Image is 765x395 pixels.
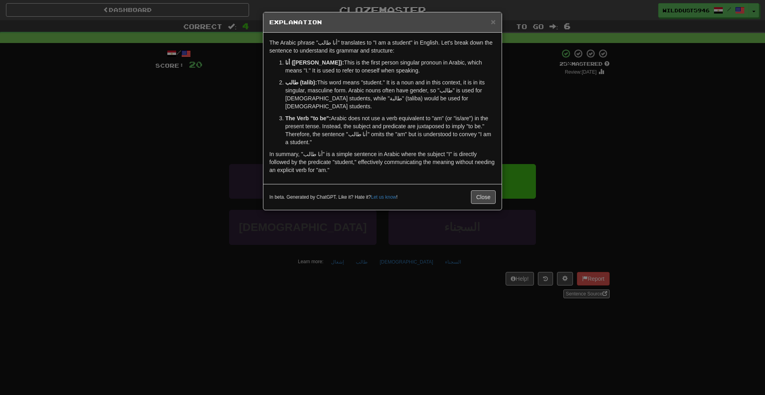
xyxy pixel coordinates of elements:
p: The Arabic phrase "أنا طالب" translates to "I am a student" in English. Let's break down the sent... [269,39,496,55]
p: In summary, "أنا طالب" is a simple sentence in Arabic where the subject "I" is directly followed ... [269,150,496,174]
h5: Explanation [269,18,496,26]
strong: The Verb "to be": [285,115,331,121]
button: Close [471,190,496,204]
p: Arabic does not use a verb equivalent to "am" (or "is/are") in the present tense. Instead, the su... [285,114,496,146]
a: Let us know [371,194,396,200]
p: This word means "student." It is a noun and in this context, it is in its singular, masculine for... [285,78,496,110]
small: In beta. Generated by ChatGPT. Like it? Hate it? ! [269,194,398,201]
button: Close [491,18,496,26]
strong: أنا ([PERSON_NAME]): [285,59,344,66]
span: × [491,17,496,26]
strong: طالب (talib): [285,79,317,86]
p: This is the first person singular pronoun in Arabic, which means "I." It is used to refer to ones... [285,59,496,74]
